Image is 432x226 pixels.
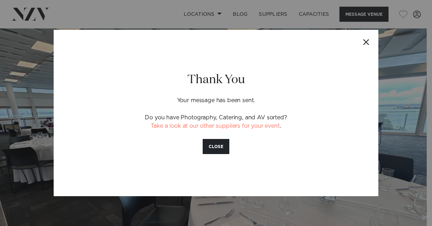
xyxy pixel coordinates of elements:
[93,88,339,105] p: Your message has been sent.
[93,72,339,88] h2: Thank You
[93,113,339,131] p: Do you have Photography, Catering, and AV sorted? .
[354,30,378,54] button: Close
[151,123,279,129] a: Take a look at our other suppliers for your event
[203,139,229,154] button: CLOSE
